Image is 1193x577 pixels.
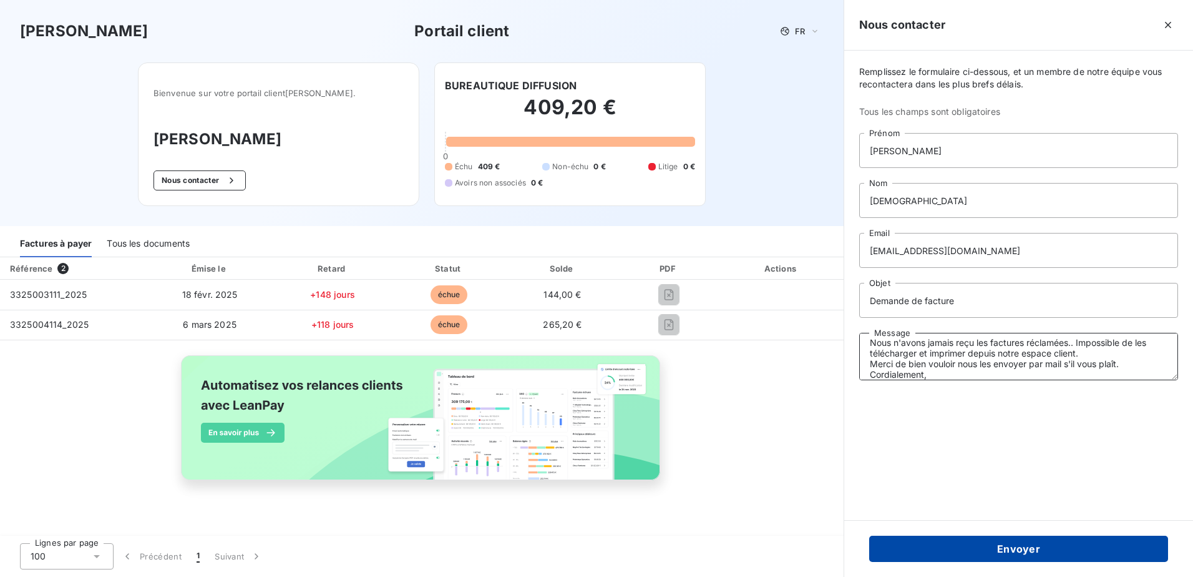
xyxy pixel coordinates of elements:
[722,262,841,275] div: Actions
[276,262,389,275] div: Retard
[148,262,271,275] div: Émise le
[310,289,355,300] span: +148 jours
[795,26,805,36] span: FR
[107,231,190,257] div: Tous les documents
[859,66,1178,91] span: Remplissez le formulaire ci-dessous, et un membre de notre équipe vous recontactera dans les plus...
[20,20,148,42] h3: [PERSON_NAME]
[621,262,716,275] div: PDF
[431,285,468,304] span: échue
[153,88,404,98] span: Bienvenue sur votre portail client [PERSON_NAME] .
[197,550,200,563] span: 1
[10,289,87,300] span: 3325003111_2025
[859,233,1178,268] input: placeholder
[170,348,674,501] img: banner
[478,161,500,172] span: 409 €
[859,333,1178,380] textarea: Bonjour, Nous n'avons jamais reçu les factures réclamées.. Impossible de les télécharger et impri...
[10,264,52,274] div: Référence
[445,78,577,93] h6: BUREAUTIQUE DIFFUSION
[859,283,1178,318] input: placeholder
[57,263,69,274] span: 2
[552,161,588,172] span: Non-échu
[683,161,695,172] span: 0 €
[859,133,1178,168] input: placeholder
[311,319,354,330] span: +118 jours
[593,161,605,172] span: 0 €
[509,262,616,275] div: Solde
[859,106,1178,118] span: Tous les champs sont obligatoires
[183,319,236,330] span: 6 mars 2025
[455,177,526,189] span: Avoirs non associés
[543,289,581,300] span: 144,00 €
[859,16,945,34] h5: Nous contacter
[455,161,473,172] span: Échu
[543,319,582,330] span: 265,20 €
[31,550,46,563] span: 100
[10,319,89,330] span: 3325004114_2025
[20,231,92,257] div: Factures à payer
[182,289,238,300] span: 18 févr. 2025
[658,161,678,172] span: Litige
[153,170,246,190] button: Nous contacter
[431,315,468,334] span: échue
[443,151,448,161] span: 0
[531,177,543,189] span: 0 €
[859,183,1178,218] input: placeholder
[207,543,270,570] button: Suivant
[189,543,207,570] button: 1
[394,262,504,275] div: Statut
[153,128,404,150] h3: [PERSON_NAME]
[114,543,189,570] button: Précédent
[445,95,695,132] h2: 409,20 €
[414,20,509,42] h3: Portail client
[869,536,1168,562] button: Envoyer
